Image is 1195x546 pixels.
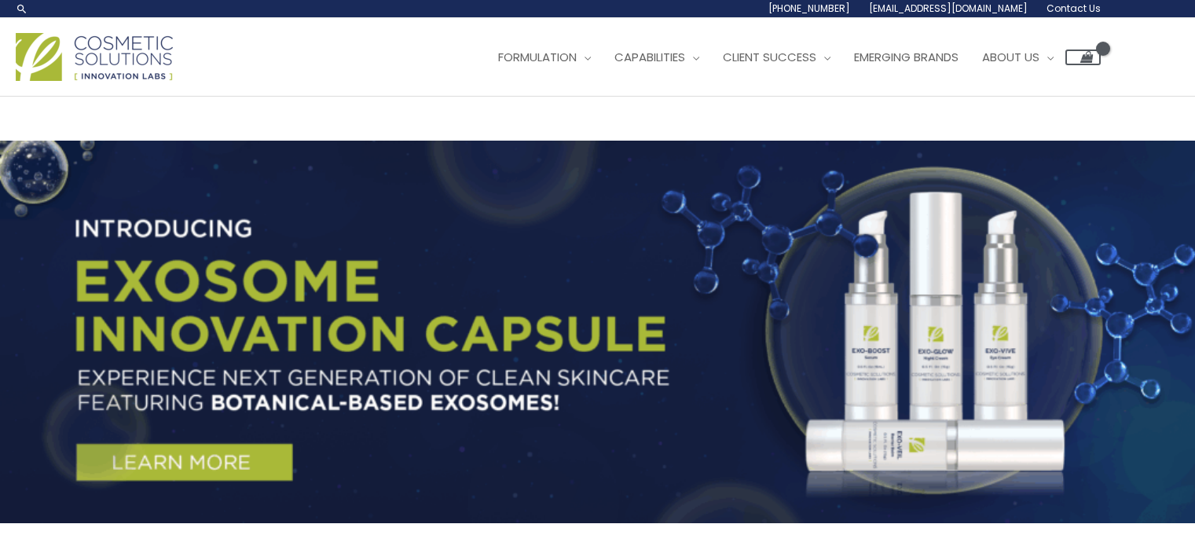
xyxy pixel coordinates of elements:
[869,2,1028,15] span: [EMAIL_ADDRESS][DOMAIN_NAME]
[16,2,28,15] a: Search icon link
[498,49,577,65] span: Formulation
[982,49,1039,65] span: About Us
[711,34,842,81] a: Client Success
[970,34,1065,81] a: About Us
[842,34,970,81] a: Emerging Brands
[16,33,173,81] img: Cosmetic Solutions Logo
[486,34,603,81] a: Formulation
[854,49,959,65] span: Emerging Brands
[1047,2,1101,15] span: Contact Us
[603,34,711,81] a: Capabilities
[614,49,685,65] span: Capabilities
[768,2,850,15] span: [PHONE_NUMBER]
[475,34,1101,81] nav: Site Navigation
[723,49,816,65] span: Client Success
[1065,49,1101,65] a: View Shopping Cart, empty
